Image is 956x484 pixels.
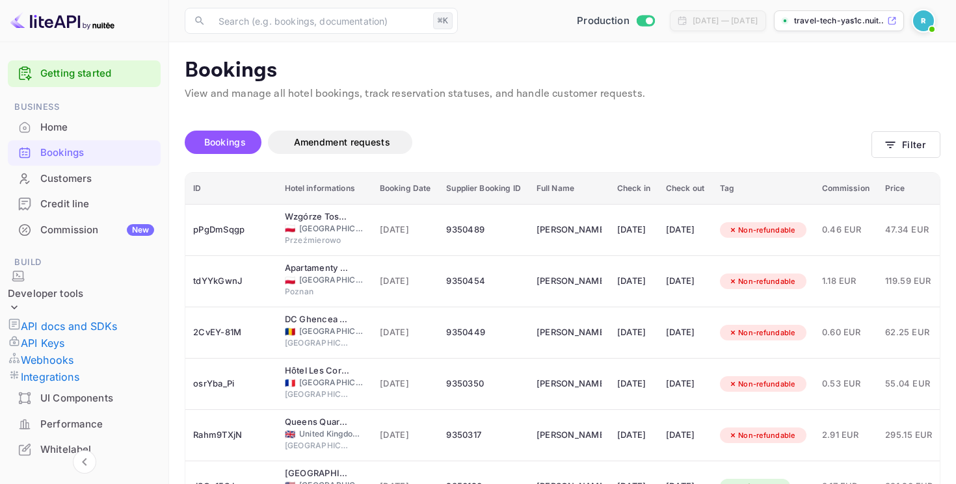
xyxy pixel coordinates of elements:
div: Credit line [40,197,154,212]
a: Credit line [8,192,161,216]
span: [GEOGRAPHIC_DATA] [285,388,350,400]
span: [GEOGRAPHIC_DATA] [285,440,350,452]
div: osrYba_Pi [193,374,269,394]
p: travel-tech-yas1c.nuit... [794,15,884,27]
p: Webhooks [21,352,73,368]
div: Hôtel Les Corps Saints [285,364,350,377]
div: Whitelabel [40,442,154,457]
div: [DATE] [666,220,704,240]
span: [DATE] [380,274,431,288]
th: Check out [658,173,712,205]
p: API docs and SDKs [21,318,118,334]
div: UI Components [40,391,154,406]
div: 9350317 [446,425,520,446]
div: Non-refundable [720,325,804,341]
div: Webhooks [8,351,161,368]
div: Performance [40,417,154,432]
div: Non-refundable [720,222,804,238]
span: Przeźmierowo [285,235,350,246]
span: 2.91 EUR [822,428,870,442]
div: Non-refundable [720,427,804,444]
span: 295.15 EUR [885,428,950,442]
div: Maciej Krzysztof Tomaszewski [537,220,602,240]
div: 2CvEY-81M [193,322,269,343]
div: ⌘K [433,12,453,29]
div: [DATE] [617,425,650,446]
div: Performance [8,412,161,437]
div: Martin Olali [537,425,602,446]
div: Home [40,120,154,135]
div: Wzgórze Toskanii Conferences & Restaurant [285,210,350,223]
th: Commission [814,173,877,205]
a: API Keys [8,335,161,351]
div: Lavinia Simerea [537,322,602,343]
a: Whitelabel [8,437,161,461]
div: UI Components [8,386,161,411]
span: [DATE] [380,223,431,237]
div: 9350454 [446,271,520,292]
div: Switch to Sandbox mode [572,14,659,29]
th: Supplier Booking ID [438,173,528,205]
span: 0.46 EUR [822,223,870,237]
div: [DATE] [617,220,650,240]
button: Filter [871,131,940,158]
div: Bookings [40,146,154,160]
div: Apartamenty Klasztorna 25 [285,262,350,275]
div: Customers [40,172,154,186]
div: [DATE] [666,271,704,292]
th: Hotel informations [277,173,372,205]
div: [DATE] [617,374,650,394]
div: [DATE] [666,374,704,394]
a: API docs and SDKs [8,318,161,335]
div: Club Quarters Hotel, World Trade Center [285,467,350,480]
span: 55.04 EUR [885,377,950,391]
button: Collapse navigation [73,450,96,474]
th: Check in [609,173,658,205]
img: LiteAPI logo [10,10,114,31]
div: Bookings [8,140,161,166]
div: [DATE] [666,322,704,343]
div: New [127,224,154,236]
th: ID [185,173,277,205]
span: Production [577,14,630,29]
div: 9350350 [446,374,520,394]
span: France [285,379,295,387]
div: Rahm9TXjN [193,425,269,446]
a: Integrations [8,368,161,385]
div: 9350449 [446,322,520,343]
span: Amendment requests [294,136,390,147]
div: Credit line [8,192,161,217]
div: Commission [40,223,154,238]
div: Home [8,115,161,140]
div: [DATE] [617,271,650,292]
span: [GEOGRAPHIC_DATA] [299,377,364,388]
span: United Kingdom of Great Britain and Northern Ireland [285,430,295,439]
div: [DATE] [666,425,704,446]
div: [DATE] [617,322,650,343]
div: Whitelabel [8,437,161,463]
a: Getting started [40,66,154,81]
span: 119.59 EUR [885,274,950,288]
div: account-settings tabs [185,131,871,154]
span: Poland [285,276,295,285]
span: [DATE] [380,428,431,442]
a: Bookings [8,140,161,164]
span: Romania [285,327,295,336]
div: pPgDmSqgp [193,220,269,240]
span: 47.34 EUR [885,223,950,237]
th: Booking Date [372,173,439,205]
span: [GEOGRAPHIC_DATA] [299,223,364,235]
a: UI Components [8,386,161,410]
span: 62.25 EUR [885,325,950,340]
img: Revolut [913,10,934,31]
span: Bookings [204,136,246,147]
th: Full Name [529,173,609,205]
div: Customers [8,166,161,192]
div: Developer tools [8,270,83,318]
div: Getting started [8,60,161,87]
a: Home [8,115,161,139]
a: CommissionNew [8,218,161,242]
